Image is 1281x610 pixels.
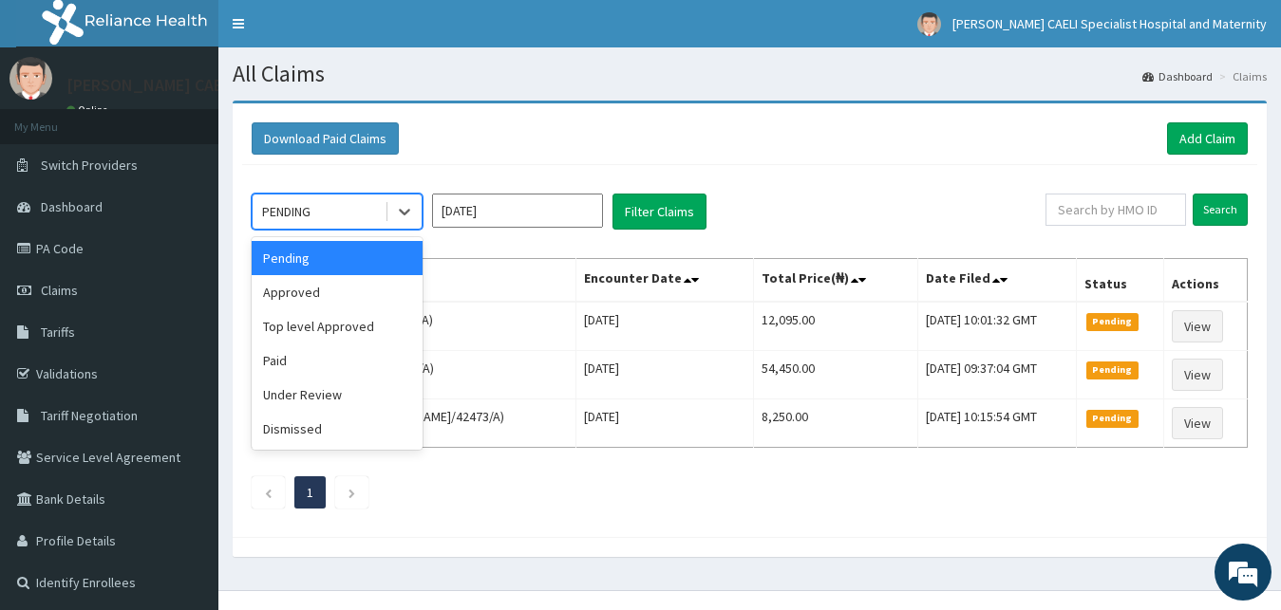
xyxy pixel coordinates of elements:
[1172,310,1223,342] a: View
[432,194,603,228] input: Select Month and Year
[252,343,423,378] div: Paid
[576,351,754,399] td: [DATE]
[41,407,138,424] span: Tariff Negotiation
[233,62,1267,86] h1: All Claims
[1142,68,1213,84] a: Dashboard
[918,399,1077,448] td: [DATE] 10:15:54 GMT
[262,202,311,221] div: PENDING
[252,412,423,446] div: Dismissed
[252,378,423,412] div: Under Review
[1172,407,1223,439] a: View
[918,351,1077,399] td: [DATE] 09:37:04 GMT
[1046,194,1186,226] input: Search by HMO ID
[252,309,423,343] div: Top level Approved
[66,103,112,117] a: Online
[66,77,486,94] p: [PERSON_NAME] CAELI Specialist Hospital and Maternity
[576,399,754,448] td: [DATE]
[41,282,78,299] span: Claims
[753,351,917,399] td: 54,450.00
[576,302,754,351] td: [DATE]
[918,259,1077,303] th: Date Filed
[918,302,1077,351] td: [DATE] 10:01:32 GMT
[917,12,941,36] img: User Image
[264,484,273,501] a: Previous page
[753,259,917,303] th: Total Price(₦)
[252,122,399,155] button: Download Paid Claims
[576,259,754,303] th: Encounter Date
[1215,68,1267,84] li: Claims
[1172,359,1223,391] a: View
[1193,194,1248,226] input: Search
[1163,259,1247,303] th: Actions
[753,302,917,351] td: 12,095.00
[348,484,356,501] a: Next page
[1086,361,1139,379] span: Pending
[41,198,103,215] span: Dashboard
[41,323,75,341] span: Tariffs
[9,57,52,100] img: User Image
[753,399,917,448] td: 8,250.00
[952,15,1267,32] span: [PERSON_NAME] CAELI Specialist Hospital and Maternity
[307,484,313,501] a: Page 1 is your current page
[41,157,138,174] span: Switch Providers
[252,241,423,275] div: Pending
[1086,410,1139,427] span: Pending
[612,194,706,230] button: Filter Claims
[252,275,423,309] div: Approved
[1167,122,1248,155] a: Add Claim
[1076,259,1163,303] th: Status
[1086,313,1139,330] span: Pending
